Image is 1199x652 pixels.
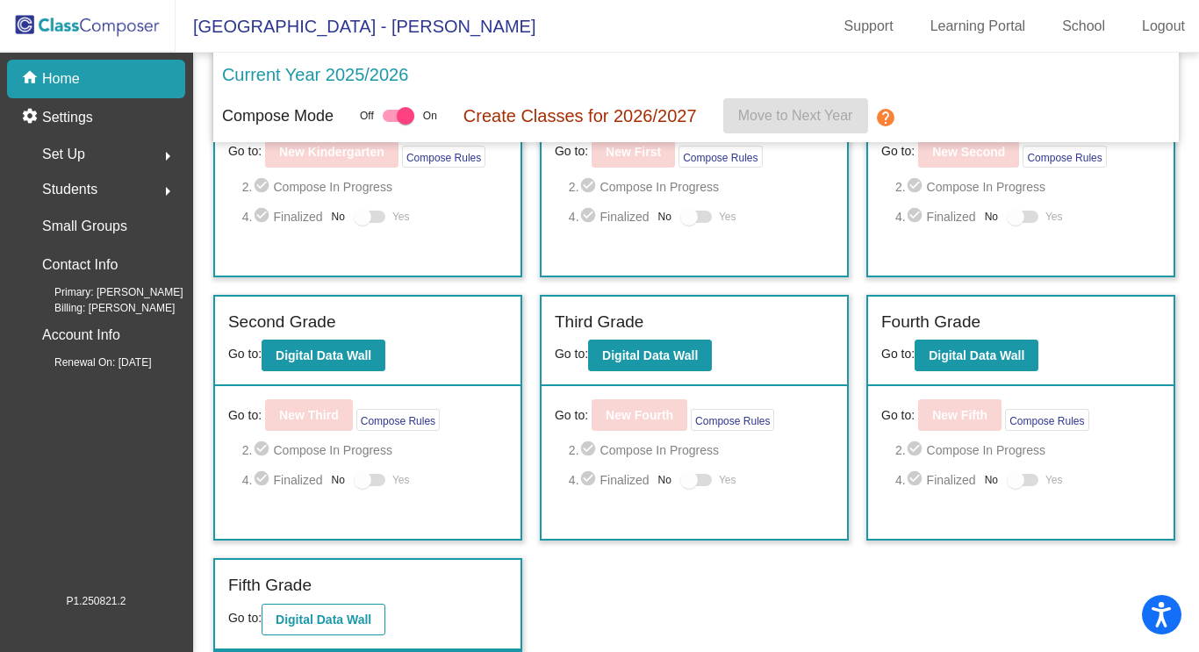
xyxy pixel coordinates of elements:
span: Billing: [PERSON_NAME] [26,300,175,316]
span: 4. Finalized [895,469,976,491]
mat-icon: check_circle [579,206,600,227]
a: Support [830,12,908,40]
mat-icon: check_circle [906,440,927,461]
span: No [658,472,671,488]
label: Second Grade [228,310,336,335]
mat-icon: home [21,68,42,90]
span: 4. Finalized [569,469,650,491]
span: No [332,472,345,488]
button: New Kindergarten [265,136,398,168]
mat-icon: check_circle [579,176,600,197]
span: On [423,108,437,124]
span: 2. Compose In Progress [895,440,1160,461]
p: Small Groups [42,214,127,239]
button: New Fourth [592,399,687,431]
mat-icon: check_circle [906,206,927,227]
p: Compose Mode [222,104,334,128]
mat-icon: arrow_right [157,181,178,202]
span: Go to: [228,142,262,161]
span: 2. Compose In Progress [242,440,507,461]
mat-icon: check_circle [579,469,600,491]
span: Go to: [555,406,588,425]
span: No [332,209,345,225]
span: 2. Compose In Progress [569,176,834,197]
span: Go to: [228,611,262,625]
button: Digital Data Wall [588,340,712,371]
b: Digital Data Wall [602,348,698,362]
b: New Fourth [606,408,673,422]
span: No [985,472,998,488]
p: Account Info [42,323,120,347]
b: Digital Data Wall [929,348,1024,362]
p: Current Year 2025/2026 [222,61,408,88]
button: Compose Rules [1005,409,1088,431]
p: Create Classes for 2026/2027 [463,103,697,129]
p: Settings [42,107,93,128]
b: New Kindergarten [279,145,384,159]
b: New Second [932,145,1005,159]
span: 2. Compose In Progress [895,176,1160,197]
button: New Second [918,136,1019,168]
label: Fourth Grade [881,310,980,335]
p: Home [42,68,80,90]
button: Compose Rules [1023,146,1106,168]
mat-icon: check_circle [253,440,274,461]
a: School [1048,12,1119,40]
span: Renewal On: [DATE] [26,355,151,370]
span: Yes [392,206,410,227]
mat-icon: arrow_right [157,146,178,167]
span: Move to Next Year [738,108,853,123]
button: Compose Rules [678,146,762,168]
mat-icon: check_circle [253,469,274,491]
span: Yes [1045,469,1063,491]
button: New Fifth [918,399,1002,431]
span: No [985,209,998,225]
mat-icon: check_circle [253,176,274,197]
span: Go to: [881,347,915,361]
span: Yes [719,206,736,227]
span: [GEOGRAPHIC_DATA] - [PERSON_NAME] [176,12,535,40]
button: Digital Data Wall [915,340,1038,371]
span: Off [360,108,374,124]
span: Go to: [228,406,262,425]
span: Go to: [228,347,262,361]
span: Go to: [555,347,588,361]
span: Yes [392,469,410,491]
mat-icon: help [875,107,896,128]
button: Compose Rules [356,409,440,431]
a: Learning Portal [916,12,1040,40]
span: Go to: [881,142,915,161]
button: Digital Data Wall [262,340,385,371]
span: No [658,209,671,225]
span: 2. Compose In Progress [242,176,507,197]
b: New First [606,145,661,159]
span: Yes [719,469,736,491]
span: 4. Finalized [242,469,323,491]
b: New Third [279,408,339,422]
mat-icon: check_circle [906,176,927,197]
span: 4. Finalized [242,206,323,227]
label: Fifth Grade [228,573,312,598]
b: Digital Data Wall [276,613,371,627]
label: Third Grade [555,310,643,335]
button: Compose Rules [402,146,485,168]
span: 4. Finalized [895,206,976,227]
mat-icon: check_circle [906,469,927,491]
p: Contact Info [42,253,118,277]
span: Yes [1045,206,1063,227]
button: New First [592,136,675,168]
button: Compose Rules [691,409,774,431]
span: Go to: [881,406,915,425]
span: Go to: [555,142,588,161]
span: Primary: [PERSON_NAME] [26,284,183,300]
mat-icon: check_circle [253,206,274,227]
mat-icon: check_circle [579,440,600,461]
b: Digital Data Wall [276,348,371,362]
span: 4. Finalized [569,206,650,227]
mat-icon: settings [21,107,42,128]
button: New Third [265,399,353,431]
span: Students [42,177,97,202]
span: 2. Compose In Progress [569,440,834,461]
button: Move to Next Year [723,98,868,133]
span: Set Up [42,142,85,167]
